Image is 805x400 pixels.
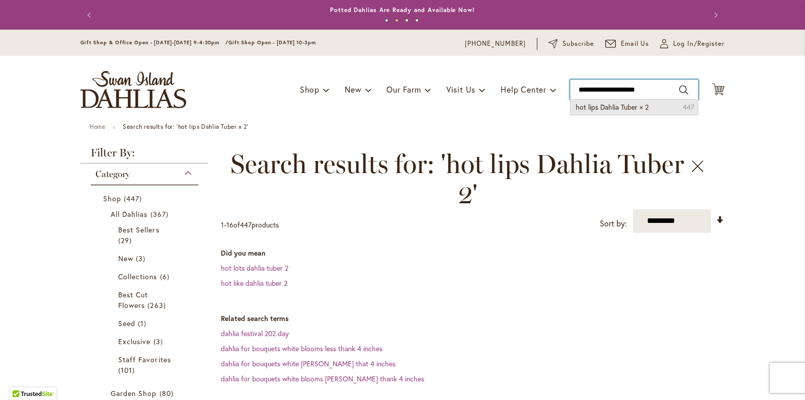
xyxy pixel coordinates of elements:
[118,235,134,246] span: 29
[345,84,361,95] span: New
[501,84,546,95] span: Help Center
[548,39,594,49] a: Subscribe
[300,84,319,95] span: Shop
[221,220,224,229] span: 1
[111,209,181,219] a: All Dahlias
[385,19,388,22] button: 1 of 4
[118,337,150,346] span: Exclusive
[221,278,287,288] a: hot like dahlia tuber 2
[605,39,650,49] a: Email Us
[221,329,289,338] a: dahlia festival 202 day
[118,289,173,310] a: Best Cut Flowers
[118,271,173,282] a: Collections
[118,336,173,347] a: Exclusive
[221,374,424,383] a: dahlia for bouquets white blooms [PERSON_NAME] thank 4 inches
[80,5,101,25] button: Previous
[405,19,409,22] button: 3 of 4
[228,39,316,46] span: Gift Shop Open - [DATE] 10-3pm
[621,39,650,49] span: Email Us
[118,224,173,246] a: Best Sellers
[221,313,725,324] dt: Related search terms
[118,355,171,364] span: Staff Favorites
[683,102,694,112] span: 447
[80,71,186,108] a: store logo
[386,84,421,95] span: Our Farm
[673,39,725,49] span: Log In/Register
[90,123,105,130] a: Home
[330,6,475,14] a: Potted Dahlias Are Ready and Available Now!
[446,84,475,95] span: Visit Us
[221,359,395,368] a: dahlia for bouquets white [PERSON_NAME] that 4 inches
[704,5,725,25] button: Next
[395,19,398,22] button: 2 of 4
[576,102,649,112] span: hot lips Dahlia Tuber × 2
[221,149,714,209] span: Search results for: 'hot lips Dahlia Tuber × 2'
[465,39,526,49] a: [PHONE_NUMBER]
[562,39,594,49] span: Subscribe
[147,300,168,310] span: 263
[123,123,248,130] strong: Search results for: 'hot lips Dahlia Tuber × 2'
[124,193,144,204] span: 447
[111,388,157,398] span: Garden Shop
[221,217,279,233] p: - of products
[660,39,725,49] a: Log In/Register
[221,344,382,353] a: dahlia for bouquets white blooms less thank 4 inches
[118,253,173,264] a: New
[118,225,159,234] span: Best Sellers
[118,354,173,375] a: Staff Favorites
[118,254,133,263] span: New
[415,19,419,22] button: 4 of 4
[103,194,121,203] span: Shop
[160,271,172,282] span: 6
[159,388,176,398] span: 80
[118,290,148,310] span: Best Cut Flowers
[240,220,252,229] span: 447
[118,272,157,281] span: Collections
[136,253,148,264] span: 3
[96,169,130,180] span: Category
[138,318,149,329] span: 1
[679,82,688,98] button: Search
[111,209,148,219] span: All Dahlias
[221,263,288,273] a: hot lots dahlia tuber 2
[118,318,135,328] span: Seed
[226,220,233,229] span: 16
[221,248,725,258] dt: Did you mean
[80,39,228,46] span: Gift Shop & Office Open - [DATE]-[DATE] 9-4:30pm /
[153,336,166,347] span: 3
[103,193,188,204] a: Shop
[118,318,173,329] a: Seed
[80,147,208,164] strong: Filter By:
[150,209,171,219] span: 367
[118,365,137,375] span: 101
[8,364,36,392] iframe: Launch Accessibility Center
[600,214,627,233] label: Sort by:
[111,388,181,398] a: Garden Shop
